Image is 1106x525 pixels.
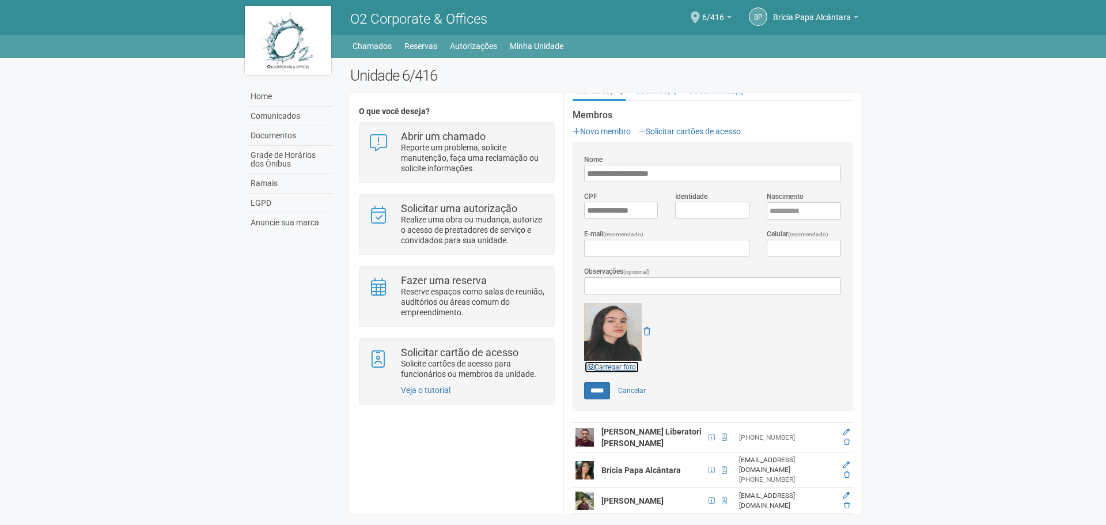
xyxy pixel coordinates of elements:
a: Editar membro [843,461,850,469]
a: Remover [643,327,650,336]
strong: Brícia Papa Alcântara [601,466,681,475]
a: Ramais [248,174,333,194]
label: E-mail [584,229,643,240]
a: Anuncie sua marca [248,213,333,232]
a: Excluir membro [844,438,850,446]
a: Reservas [404,38,437,54]
strong: Fazer uma reserva [401,274,487,286]
a: Grade de Horários dos Ônibus [248,146,333,174]
a: Editar membro [843,428,850,436]
p: Realize uma obra ou mudança, autorize o acesso de prestadores de serviço e convidados para sua un... [401,214,546,245]
div: [EMAIL_ADDRESS][DOMAIN_NAME] [739,455,834,475]
div: [PHONE_NUMBER] [739,475,834,485]
a: Autorizações [450,38,497,54]
span: 6/416 [702,2,724,22]
a: Solicitar uma autorização Realize uma obra ou mudança, autorize o acesso de prestadores de serviç... [368,203,545,245]
a: Fazer uma reserva Reserve espaços como salas de reunião, auditórios ou áreas comum do empreendime... [368,275,545,318]
a: Solicitar cartões de acesso [638,127,741,136]
label: Nome [584,154,603,165]
strong: [PERSON_NAME] Liberatori [PERSON_NAME] [601,427,702,448]
a: 6/416 [702,14,732,24]
a: Excluir membro [844,471,850,479]
label: CPF [584,191,597,202]
a: Editar membro [843,492,850,500]
div: [EMAIL_ADDRESS][DOMAIN_NAME] [739,491,834,511]
span: (recomendado) [788,231,828,237]
a: Carregar foto [584,361,639,373]
label: Nascimento [767,191,804,202]
span: (opcional) [623,269,650,275]
a: Chamados [353,38,392,54]
label: Observações [584,266,650,277]
label: Identidade [675,191,707,202]
strong: Abrir um chamado [401,130,486,142]
label: Celular [767,229,828,240]
img: GetFile [584,303,642,361]
h4: O que você deseja? [359,107,554,116]
a: Novo membro [573,127,631,136]
strong: Solicitar uma autorização [401,202,517,214]
img: user.png [575,428,594,447]
a: Brícia Papa Alcântara [773,14,858,24]
img: logo.jpg [245,6,331,75]
img: user.png [575,461,594,479]
span: (recomendado) [603,231,643,237]
div: [PHONE_NUMBER] [739,433,834,443]
a: Documentos [248,126,333,146]
a: Cancelar [612,382,652,399]
span: Brícia Papa Alcântara [773,2,851,22]
a: Home [248,87,333,107]
strong: Solicitar cartão de acesso [401,346,518,358]
a: Veja o tutorial [401,386,450,395]
a: Solicitar cartão de acesso Solicite cartões de acesso para funcionários ou membros da unidade. [368,348,545,379]
p: Reserve espaços como salas de reunião, auditórios ou áreas comum do empreendimento. [401,286,546,318]
a: Minha Unidade [510,38,563,54]
a: BP [749,7,767,26]
a: Comunicados [248,107,333,126]
a: Excluir membro [844,501,850,509]
h2: Unidade 6/416 [350,67,861,84]
strong: [PERSON_NAME] [601,496,664,505]
a: LGPD [248,194,333,213]
strong: Membros [573,110,853,120]
p: Reporte um problema, solicite manutenção, faça uma reclamação ou solicite informações. [401,142,546,173]
p: Solicite cartões de acesso para funcionários ou membros da unidade. [401,358,546,379]
a: Abrir um chamado Reporte um problema, solicite manutenção, faça uma reclamação ou solicite inform... [368,131,545,173]
span: O2 Corporate & Offices [350,11,487,27]
img: user.png [575,492,594,510]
